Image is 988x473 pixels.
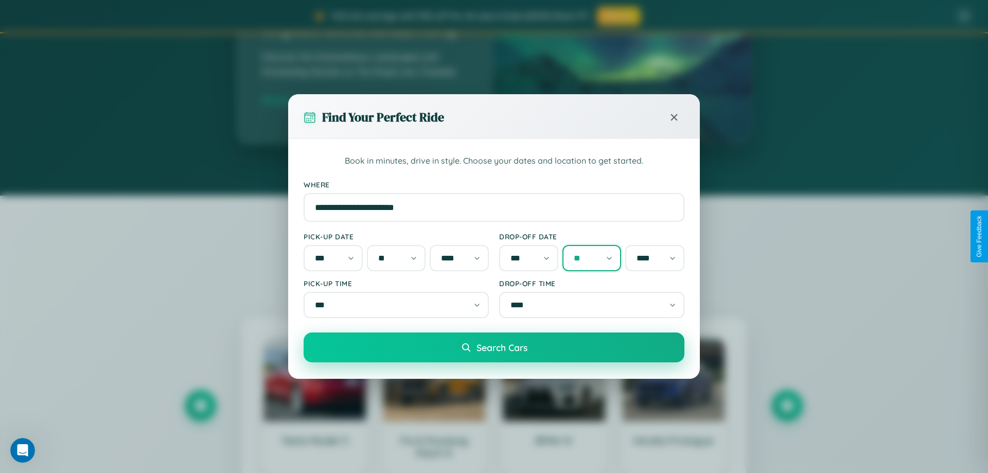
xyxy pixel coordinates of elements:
[499,232,684,241] label: Drop-off Date
[477,342,527,353] span: Search Cars
[304,279,489,288] label: Pick-up Time
[304,154,684,168] p: Book in minutes, drive in style. Choose your dates and location to get started.
[304,232,489,241] label: Pick-up Date
[304,180,684,189] label: Where
[304,332,684,362] button: Search Cars
[322,109,444,126] h3: Find Your Perfect Ride
[499,279,684,288] label: Drop-off Time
